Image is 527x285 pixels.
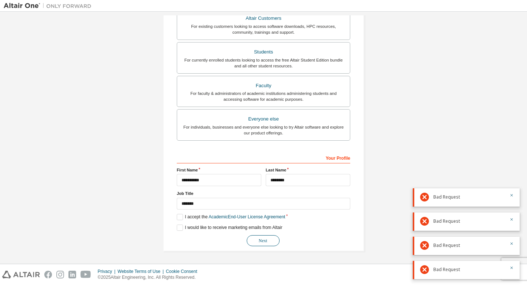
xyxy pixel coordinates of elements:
[117,269,166,274] div: Website Terms of Use
[68,271,76,278] img: linkedin.svg
[98,269,117,274] div: Privacy
[209,214,285,219] a: Academic End-User License Agreement
[182,47,345,57] div: Students
[177,225,282,231] label: I would like to receive marketing emails from Altair
[177,152,350,163] div: Your Profile
[182,57,345,69] div: For currently enrolled students looking to access the free Altair Student Edition bundle and all ...
[166,269,201,274] div: Cookie Consent
[98,274,202,281] p: © 2025 Altair Engineering, Inc. All Rights Reserved.
[182,23,345,35] div: For existing customers looking to access software downloads, HPC resources, community, trainings ...
[177,167,261,173] label: First Name
[44,271,52,278] img: facebook.svg
[433,243,460,248] span: Bad Request
[247,235,280,246] button: Next
[182,90,345,102] div: For faculty & administrators of academic institutions administering students and accessing softwa...
[182,114,345,124] div: Everyone else
[433,267,460,273] span: Bad Request
[177,190,350,196] label: Job Title
[182,13,345,23] div: Altair Customers
[433,218,460,224] span: Bad Request
[266,167,350,173] label: Last Name
[433,194,460,200] span: Bad Request
[2,271,40,278] img: altair_logo.svg
[4,2,95,10] img: Altair One
[81,271,91,278] img: youtube.svg
[177,214,285,220] label: I accept the
[182,124,345,136] div: For individuals, businesses and everyone else looking to try Altair software and explore our prod...
[56,271,64,278] img: instagram.svg
[182,81,345,91] div: Faculty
